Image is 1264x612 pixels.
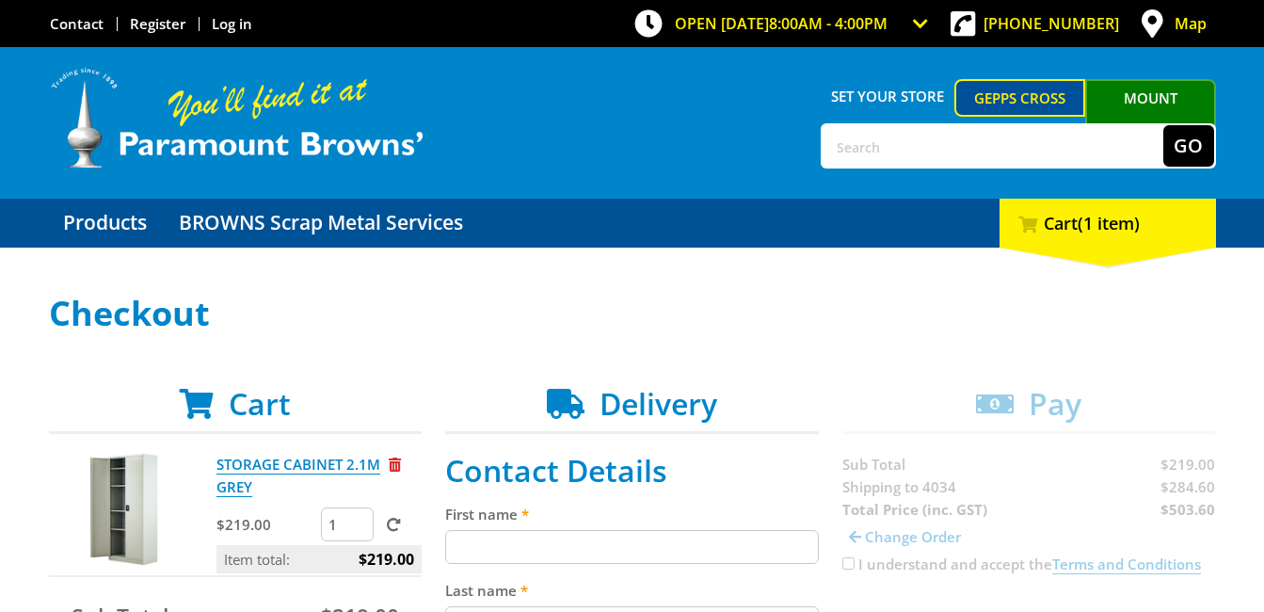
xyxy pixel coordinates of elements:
span: 8:00am - 4:00pm [769,13,888,34]
span: Delivery [600,383,717,424]
a: Remove from cart [389,455,401,474]
p: $219.00 [216,513,317,536]
a: Go to the registration page [130,14,185,33]
img: STORAGE CABINET 2.1M GREY [67,453,180,566]
span: $219.00 [359,545,414,573]
a: Mount [PERSON_NAME] [1085,79,1216,151]
input: Please enter your first name. [445,530,819,564]
a: Go to the Contact page [50,14,104,33]
label: First name [445,503,819,525]
span: (1 item) [1078,212,1140,234]
button: Go [1163,125,1214,167]
a: Go to the BROWNS Scrap Metal Services page [165,199,477,248]
label: Last name [445,579,819,602]
span: OPEN [DATE] [675,13,888,34]
input: Search [823,125,1163,167]
span: Set your store [821,79,955,113]
p: Item total: [216,545,422,573]
a: Go to the Products page [49,199,161,248]
h1: Checkout [49,295,1216,332]
a: STORAGE CABINET 2.1M GREY [216,455,380,497]
img: Paramount Browns' [49,66,425,170]
span: Cart [229,383,291,424]
a: Gepps Cross [954,79,1085,117]
h2: Contact Details [445,453,819,489]
a: Log in [212,14,252,33]
div: Cart [1000,199,1216,248]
